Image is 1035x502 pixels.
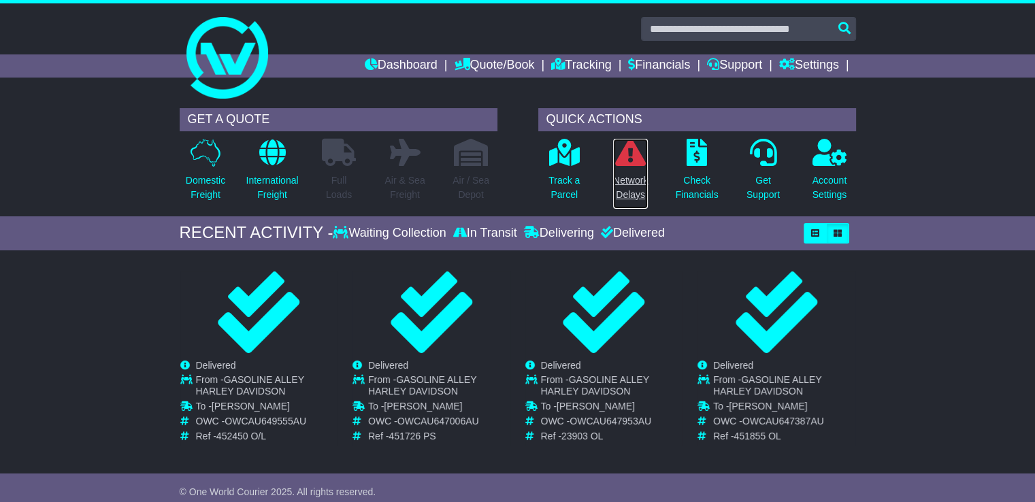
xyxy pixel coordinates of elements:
a: Financials [628,54,690,78]
span: GASOLINE ALLEY HARLEY DAVIDSON [196,374,304,397]
td: From - [713,374,855,401]
span: OWCAU647953AU [570,416,651,426]
span: GASOLINE ALLEY HARLEY DAVIDSON [713,374,821,397]
span: Delivered [196,360,236,371]
a: Quote/Book [454,54,534,78]
span: 452450 O/L [216,431,266,441]
a: AccountSettings [812,138,848,210]
td: Ref - [541,431,683,442]
p: Network Delays [613,173,648,202]
span: Delivered [713,360,753,371]
p: Track a Parcel [548,173,580,202]
p: Account Settings [812,173,847,202]
p: Air / Sea Depot [453,173,489,202]
span: OWCAU647387AU [742,416,824,426]
a: Support [707,54,762,78]
div: RECENT ACTIVITY - [180,223,333,243]
div: Delivering [521,226,597,241]
div: Waiting Collection [333,226,449,241]
a: InternationalFreight [245,138,299,210]
div: Delivered [597,226,665,241]
a: GetSupport [746,138,781,210]
span: © One World Courier 2025. All rights reserved. [180,486,376,497]
span: GASOLINE ALLEY HARLEY DAVIDSON [541,374,649,397]
a: Dashboard [365,54,438,78]
div: FROM OUR SUPPORT [180,480,856,500]
div: QUICK ACTIONS [538,108,856,131]
span: 23903 OL [561,431,604,441]
span: [PERSON_NAME] [729,401,807,412]
td: OWC - [713,416,855,431]
span: Delivered [541,360,581,371]
span: [PERSON_NAME] [384,401,462,412]
span: GASOLINE ALLEY HARLEY DAVIDSON [368,374,476,397]
span: OWCAU649555AU [225,416,306,426]
a: Tracking [551,54,611,78]
p: Full Loads [322,173,356,202]
p: Air & Sea Freight [384,173,425,202]
span: [PERSON_NAME] [212,401,290,412]
td: OWC - [196,416,338,431]
a: DomesticFreight [185,138,226,210]
div: In Transit [450,226,521,241]
td: From - [368,374,510,401]
td: From - [196,374,338,401]
td: To - [368,401,510,416]
span: Delivered [368,360,408,371]
td: From - [541,374,683,401]
a: NetworkDelays [612,138,648,210]
span: 451855 OL [734,431,781,441]
td: Ref - [368,431,510,442]
td: To - [713,401,855,416]
td: To - [541,401,683,416]
td: OWC - [541,416,683,431]
a: CheckFinancials [675,138,719,210]
span: OWCAU647006AU [397,416,479,426]
a: Settings [779,54,839,78]
a: Track aParcel [548,138,580,210]
p: Check Financials [676,173,719,202]
td: Ref - [713,431,855,442]
p: Get Support [746,173,780,202]
p: International Freight [246,173,298,202]
p: Domestic Freight [186,173,225,202]
span: 451726 PS [389,431,436,441]
td: To - [196,401,338,416]
span: [PERSON_NAME] [557,401,635,412]
div: GET A QUOTE [180,108,497,131]
td: OWC - [368,416,510,431]
td: Ref - [196,431,338,442]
